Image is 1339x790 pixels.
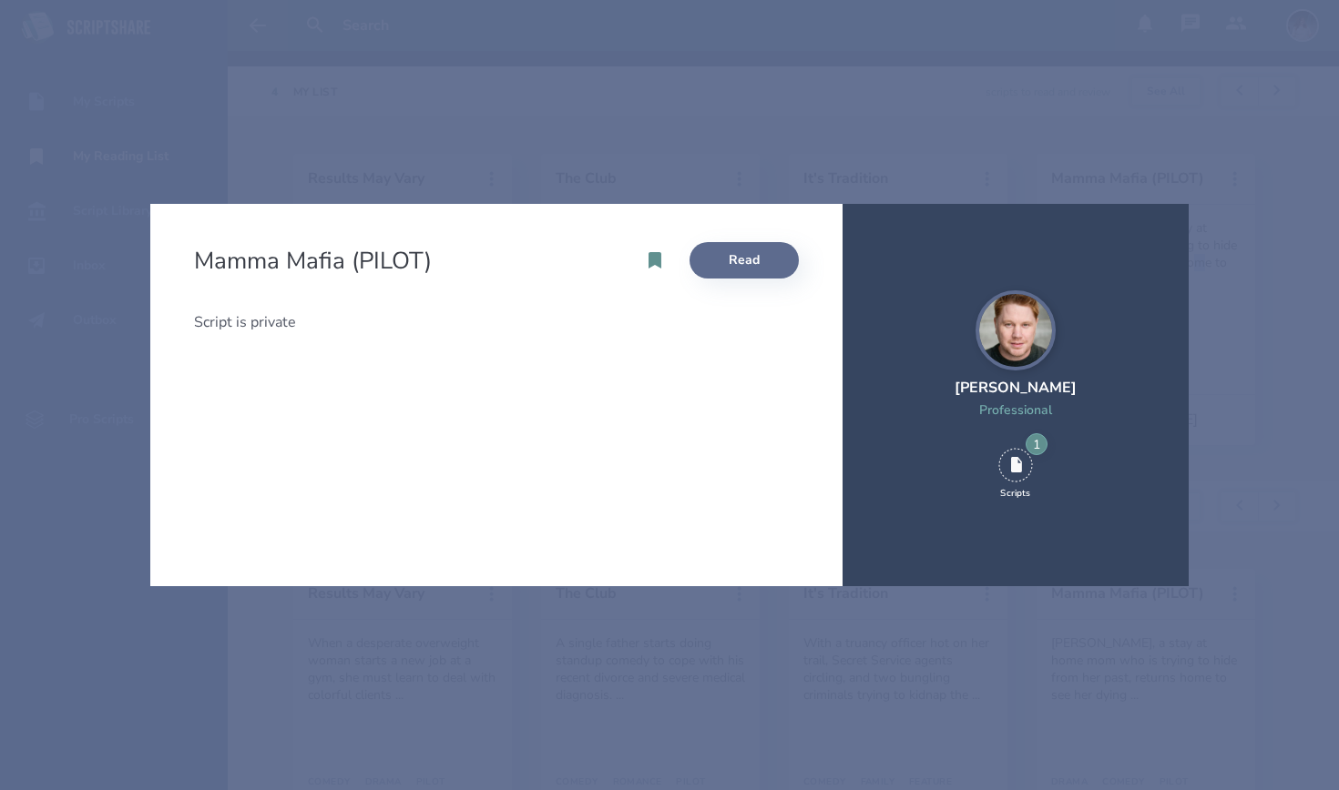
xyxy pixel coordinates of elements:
h2: Mamma Mafia (PILOT) [194,245,439,277]
a: Read [690,242,799,279]
a: [PERSON_NAME]Professional [955,290,1077,441]
div: Professional [955,401,1077,419]
img: user_1750438422-crop.jpg [976,290,1056,370]
div: Scripts [1000,487,1030,500]
div: 1 Script [998,448,1033,499]
div: 1 [1026,433,1048,455]
div: Script is private [194,309,799,335]
div: [PERSON_NAME] [955,378,1077,398]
